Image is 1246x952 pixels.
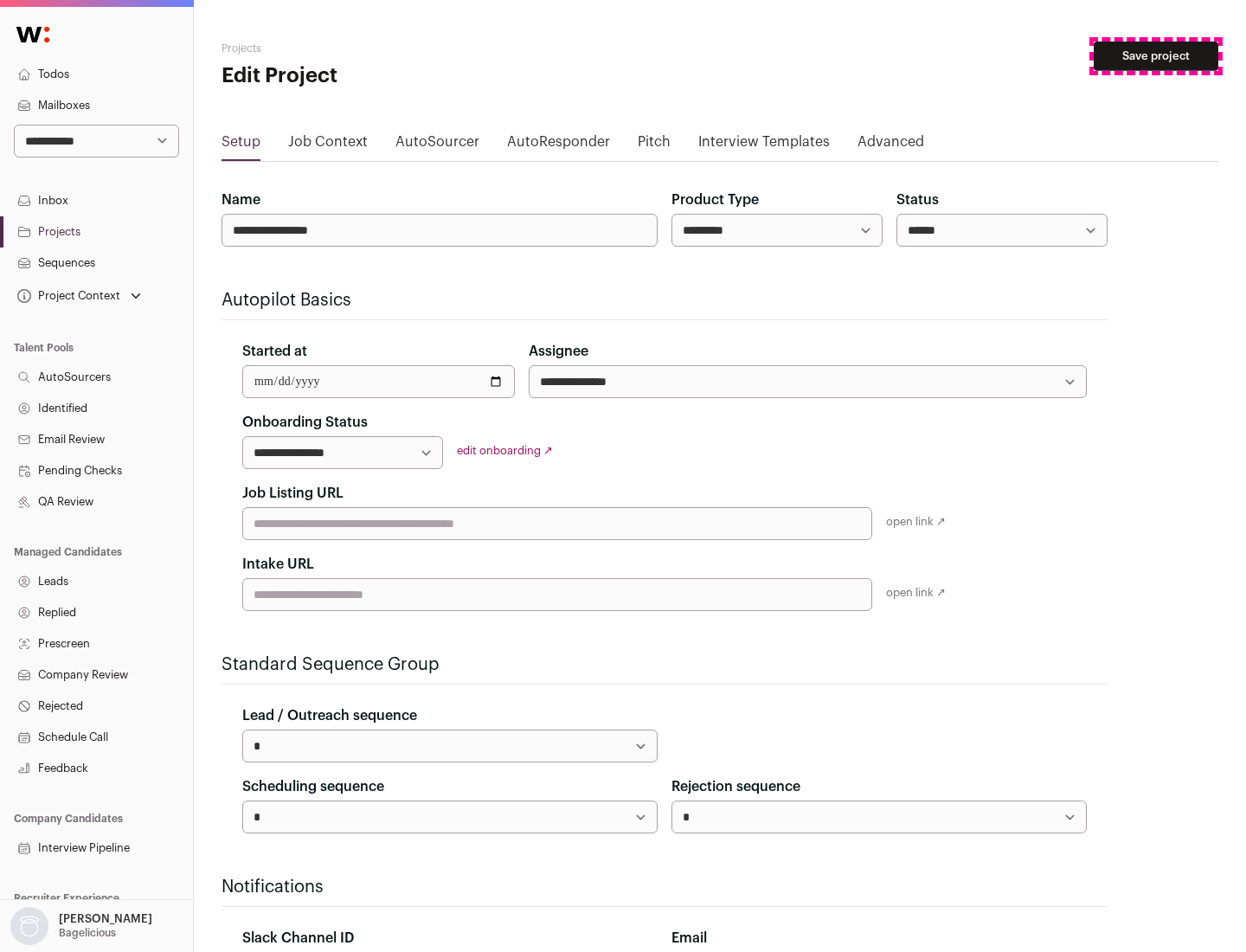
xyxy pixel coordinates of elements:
[395,132,479,159] a: AutoSourcer
[7,907,156,945] button: Open dropdown
[896,190,939,210] label: Status
[14,289,120,303] div: Project Context
[222,875,1108,899] h2: Notifications
[222,190,260,210] label: Name
[222,653,1108,677] h2: Standard Sequence Group
[7,17,59,52] img: Wellfound
[59,912,152,926] p: [PERSON_NAME]
[59,926,116,940] p: Bagelicious
[222,132,260,159] a: Setup
[10,907,48,945] img: nopic.png
[857,132,924,159] a: Advanced
[671,928,1087,949] div: Email
[507,132,610,159] a: AutoResponder
[14,284,145,308] button: Open dropdown
[1094,42,1218,71] button: Save project
[529,341,588,362] label: Assignee
[671,190,759,210] label: Product Type
[242,341,307,362] label: Started at
[242,412,368,433] label: Onboarding Status
[671,776,800,797] label: Rejection sequence
[242,928,354,949] label: Slack Channel ID
[242,776,384,797] label: Scheduling sequence
[457,445,553,456] a: edit onboarding ↗
[222,42,554,55] h2: Projects
[242,554,314,575] label: Intake URL
[222,288,1108,312] h2: Autopilot Basics
[698,132,830,159] a: Interview Templates
[242,483,344,504] label: Job Listing URL
[222,62,554,90] h1: Edit Project
[638,132,671,159] a: Pitch
[288,132,368,159] a: Job Context
[242,705,417,726] label: Lead / Outreach sequence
